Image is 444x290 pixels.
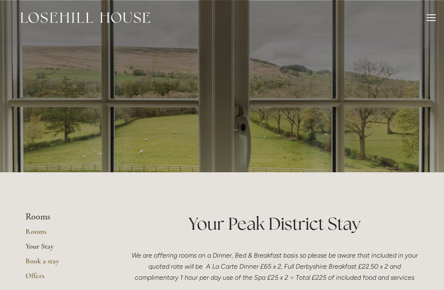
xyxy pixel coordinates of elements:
a: Rooms [25,227,104,242]
h1: Your Peak District Stay [130,212,419,236]
a: Offers [25,271,104,286]
a: Book a stay [25,256,104,271]
a: Your Stay [25,242,104,256]
em: We are offering rooms on a Dinner, Bed & Breakfast basis so please be aware that included in your... [132,251,419,281]
img: Losehill House [21,12,150,23]
li: Rooms [25,212,104,222]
